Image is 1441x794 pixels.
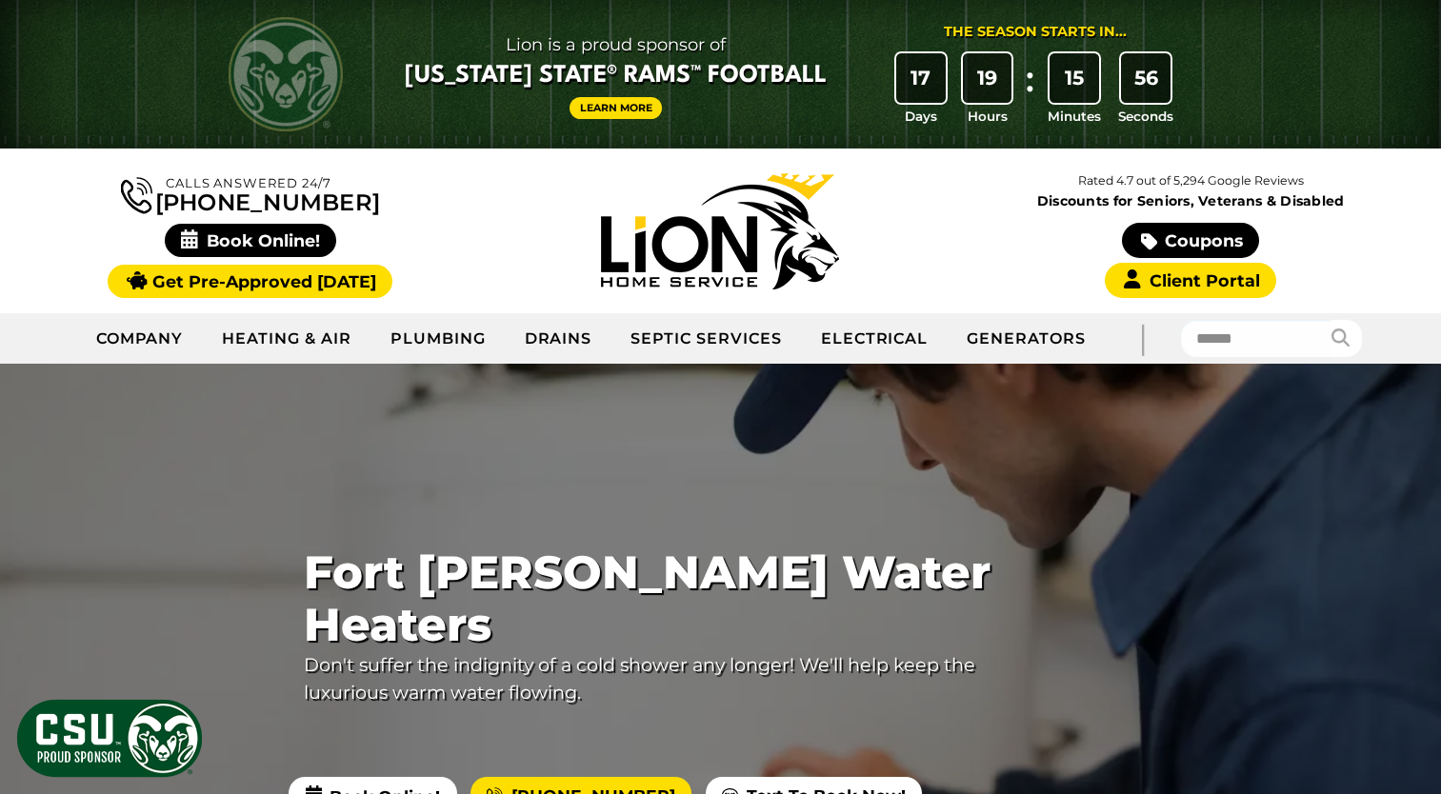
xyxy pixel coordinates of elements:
a: Generators [948,315,1105,363]
div: : [1020,53,1039,127]
div: 15 [1050,53,1099,103]
img: CSU Sponsor Badge [14,697,205,780]
span: Discounts for Seniors, Veterans & Disabled [960,194,1422,208]
a: Septic Services [611,315,801,363]
img: Lion Home Service [601,173,839,289]
a: [PHONE_NUMBER] [121,173,380,214]
span: Lion is a proud sponsor of [405,30,827,60]
div: 19 [963,53,1012,103]
a: Drains [506,315,612,363]
span: Days [905,107,937,126]
span: Hours [968,107,1008,126]
span: Minutes [1048,107,1101,126]
span: Fort [PERSON_NAME] Water Heaters [304,546,997,651]
span: [US_STATE] State® Rams™ Football [405,60,827,92]
a: Heating & Air [203,315,370,363]
div: | [1105,313,1181,364]
a: Company [77,315,204,363]
span: Seconds [1118,107,1173,126]
a: Learn More [570,97,663,119]
p: Don't suffer the indignity of a cold shower any longer! We'll help keep the luxurious warm water ... [304,651,997,706]
div: The Season Starts in... [944,22,1127,43]
p: Rated 4.7 out of 5,294 Google Reviews [955,170,1426,191]
a: Client Portal [1105,263,1276,298]
img: CSU Rams logo [229,17,343,131]
div: 56 [1121,53,1171,103]
a: Electrical [802,315,949,363]
div: 17 [896,53,946,103]
a: Coupons [1122,223,1259,258]
a: Get Pre-Approved [DATE] [108,265,392,298]
a: Plumbing [371,315,506,363]
span: Book Online! [165,224,337,257]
